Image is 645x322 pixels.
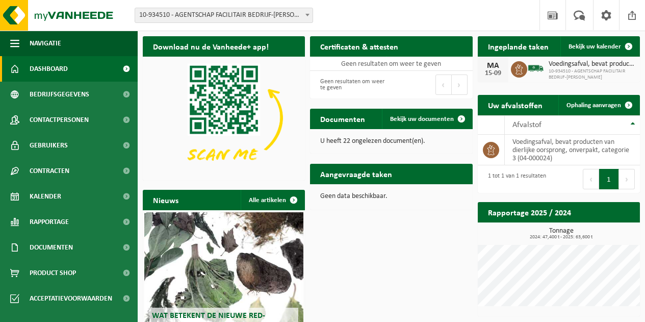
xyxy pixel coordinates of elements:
span: 10-934510 - AGENTSCHAP FACILITAIR BEDRIJF-MARIE ELISABETH BELPAIREGEBOUW - BRUSSEL [135,8,313,23]
span: Afvalstof [512,121,541,129]
span: Bekijk uw kalender [569,43,621,50]
span: Contracten [30,158,69,184]
span: Kalender [30,184,61,209]
h2: Aangevraagde taken [310,164,402,184]
span: Acceptatievoorwaarden [30,286,112,311]
img: BL-SO-LV [527,60,545,77]
button: Previous [435,75,452,95]
div: MA [483,62,503,70]
div: 1 tot 1 van 1 resultaten [483,168,546,190]
span: 10-934510 - AGENTSCHAP FACILITAIR BEDRIJF-[PERSON_NAME] [549,68,635,81]
button: 1 [599,169,619,189]
span: Product Shop [30,260,76,286]
a: Bekijk uw documenten [382,109,472,129]
h2: Uw afvalstoffen [478,95,553,115]
span: Rapportage [30,209,69,235]
div: 15-09 [483,70,503,77]
span: Voedingsafval, bevat producten van dierlijke oorsprong, onverpakt, categorie 3 [549,60,635,68]
button: Next [452,75,468,95]
a: Bekijk uw kalender [560,36,639,57]
div: Geen resultaten om weer te geven [315,73,386,96]
span: Bedrijfsgegevens [30,82,89,107]
h2: Ingeplande taken [478,36,559,56]
h2: Documenten [310,109,375,129]
span: 2024: 47,400 t - 2025: 63,600 t [483,235,640,240]
a: Ophaling aanvragen [558,95,639,115]
button: Next [619,169,635,189]
p: U heeft 22 ongelezen document(en). [320,138,462,145]
span: Gebruikers [30,133,68,158]
h2: Certificaten & attesten [310,36,408,56]
h2: Rapportage 2025 / 2024 [478,202,581,222]
span: Dashboard [30,56,68,82]
span: Navigatie [30,31,61,56]
img: Download de VHEPlus App [143,57,305,179]
td: Geen resultaten om weer te geven [310,57,472,71]
span: Contactpersonen [30,107,89,133]
button: Previous [583,169,599,189]
span: Documenten [30,235,73,260]
span: 10-934510 - AGENTSCHAP FACILITAIR BEDRIJF-MARIE ELISABETH BELPAIREGEBOUW - BRUSSEL [135,8,313,22]
td: voedingsafval, bevat producten van dierlijke oorsprong, onverpakt, categorie 3 (04-000024) [505,135,640,165]
h3: Tonnage [483,228,640,240]
a: Bekijk rapportage [564,222,639,242]
span: Ophaling aanvragen [566,102,621,109]
span: Bekijk uw documenten [390,116,454,122]
a: Alle artikelen [241,190,304,210]
p: Geen data beschikbaar. [320,193,462,200]
h2: Download nu de Vanheede+ app! [143,36,279,56]
h2: Nieuws [143,190,189,210]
